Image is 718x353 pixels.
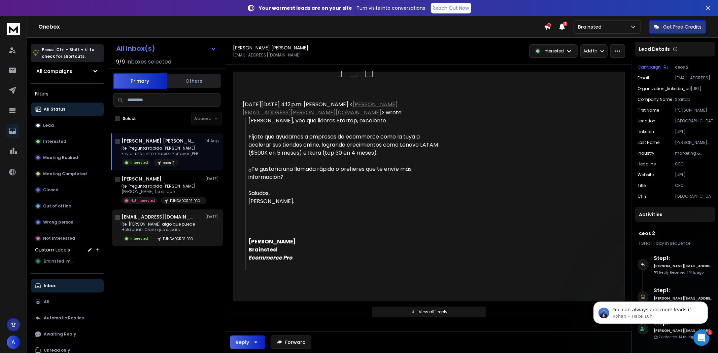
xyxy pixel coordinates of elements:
span: 14th, ago [679,335,695,340]
p: [DATE] [205,214,220,220]
div: Fíjate que ayudamos a empresas de ecommerce como la tuya a acelerar sus tiendas online, logrando ... [248,133,439,157]
div: [PERSON_NAME]. [248,197,439,205]
p: All Status [44,107,65,112]
h3: Inboxes selected [126,58,171,66]
button: A [7,336,20,349]
p: Meeting Booked [43,155,78,160]
strong: Brainsted [248,246,277,253]
p: Meeting Completed [43,171,87,176]
p: Re: [PERSON_NAME] algo que puede [122,222,199,227]
p: [GEOGRAPHIC_DATA] [675,118,713,124]
p: Not Interested [43,236,75,241]
p: Unread only [44,348,70,353]
p: Not Interested [130,198,155,203]
h1: [PERSON_NAME] [PERSON_NAME] [233,44,308,51]
p: Press to check for shortcuts. [42,46,94,60]
strong: Your warmest leads are on your site [259,5,352,11]
span: [PERSON_NAME] [248,238,296,245]
div: [DATE][DATE] 4:12 p.m. [PERSON_NAME] < > wrote: [243,101,439,117]
p: Interested [544,48,564,54]
h1: All Campaigns [36,68,72,75]
button: Campaign [638,65,668,70]
button: Forward [271,336,311,349]
p: Hola Juan, Claro que si para [122,227,199,232]
p: [EMAIL_ADDRESS][DOMAIN_NAME] [233,52,301,58]
button: Interested [31,135,104,148]
button: Get Free Credits [649,20,706,34]
button: Awaiting Reply [31,327,104,341]
p: CITY [638,194,647,199]
button: Not Interested [31,232,104,245]
p: Interested [130,236,148,241]
button: Primary [113,73,167,89]
p: [GEOGRAPHIC_DATA] [675,194,713,199]
p: Awaiting Reply [44,331,76,337]
iframe: Intercom live chat [693,330,710,346]
p: Lead Details [639,46,670,52]
label: Select [123,116,136,121]
a: Reach Out Now [431,3,471,13]
p: All [44,299,49,305]
p: headline [638,161,656,167]
p: Re: Pregunta rapida [PERSON_NAME] [122,184,202,189]
p: Inbox [44,283,56,288]
p: ceos 2 [675,65,713,70]
p: Out of office [43,203,71,209]
p: Email [638,75,649,81]
h3: Filters [31,89,104,99]
span: 9 / 9 [116,58,125,66]
h6: Step 1 : [654,286,713,295]
h6: [PERSON_NAME][EMAIL_ADDRESS][PERSON_NAME][DOMAIN_NAME] [654,264,713,269]
button: Meeting Completed [31,167,104,181]
p: [URL][DOMAIN_NAME] [675,129,713,134]
span: 1 day in sequence [653,240,690,246]
img: logo [7,23,20,35]
p: Add to [583,48,597,54]
p: Interested [130,160,148,165]
p: Reply Received [659,270,704,275]
p: location [638,118,655,124]
button: All Status [31,103,104,116]
button: All Inbox(s) [111,42,222,55]
button: All [31,295,104,309]
h1: [EMAIL_ADDRESS][DOMAIN_NAME] [122,213,196,220]
button: Lead [31,119,104,132]
span: 1 [435,309,438,315]
h6: Step 1 : [654,254,713,262]
div: Activities [635,207,715,222]
p: Interested [43,139,66,144]
p: linkedin [638,129,654,134]
span: Brainsted-man [44,259,76,264]
em: Ecommerce Pro [248,254,292,262]
p: Last Name [638,140,659,145]
h1: All Inbox(s) [116,45,155,52]
p: [EMAIL_ADDRESS][DOMAIN_NAME] [675,75,713,81]
p: [DATE] [205,176,220,182]
p: First Name [638,108,659,113]
p: Campaign [638,65,661,70]
p: Automatic Replies [44,315,84,321]
p: CEO [675,161,713,167]
p: organization_linkedin_url [638,86,691,91]
button: Wrong person [31,215,104,229]
p: Contacted [659,335,695,340]
p: Startop [675,97,713,102]
p: Enviar más información Porfavor [PERSON_NAME] [122,151,202,156]
button: Meeting Booked [31,151,104,164]
span: Ctrl + Shift + k [55,46,88,53]
div: Reply [236,339,249,346]
p: Reach Out Now [433,5,469,11]
p: Brainsted [578,24,604,30]
p: ceos 2 [163,160,174,165]
p: [PERSON_NAME] [675,108,713,113]
p: Get Free Credits [663,24,702,30]
iframe: Intercom notifications mensaje [583,287,718,335]
p: [URL][DOMAIN_NAME] [675,172,713,178]
button: All Campaigns [31,65,104,78]
p: [PERSON_NAME] [PERSON_NAME] [675,140,713,145]
span: 14th, ago [687,270,704,275]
